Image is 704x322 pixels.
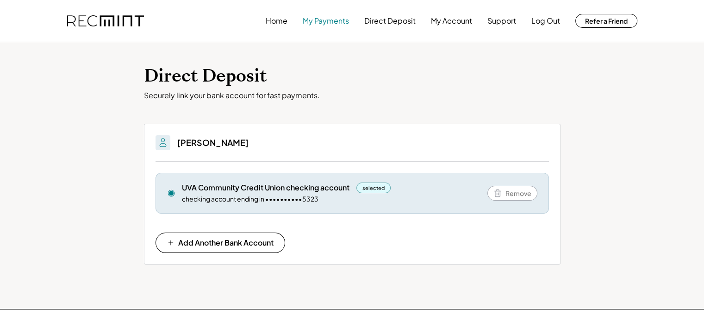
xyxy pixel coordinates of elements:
img: People.svg [157,137,168,148]
h3: [PERSON_NAME] [177,137,249,148]
div: checking account ending in ••••••••••5323 [182,195,318,204]
span: Add Another Bank Account [178,239,274,246]
div: selected [356,183,391,193]
button: My Account [431,12,472,30]
button: Remove [487,186,537,201]
button: Log Out [531,12,560,30]
div: Securely link your bank account for fast payments. [144,91,561,101]
img: recmint-logotype%403x.png [67,15,144,27]
button: Add Another Bank Account [156,233,285,253]
button: Home [266,12,287,30]
button: Refer a Friend [575,14,637,28]
h1: Direct Deposit [144,65,561,87]
span: Remove [505,190,531,196]
button: My Payments [303,12,349,30]
button: Direct Deposit [364,12,416,30]
div: UVA Community Credit Union checking account [182,183,349,193]
button: Support [487,12,516,30]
